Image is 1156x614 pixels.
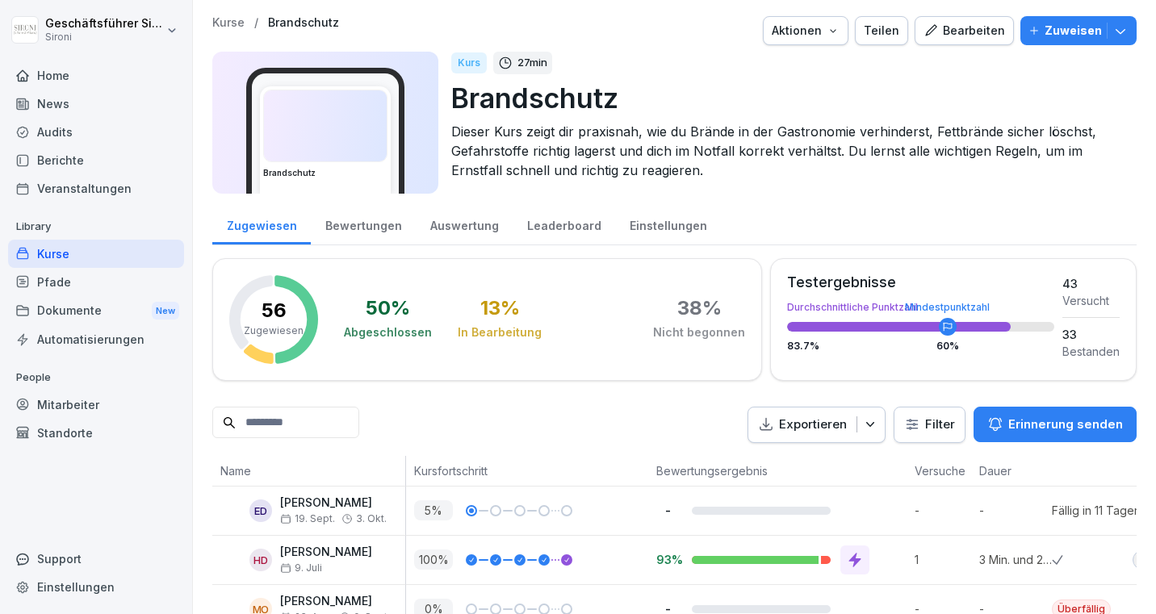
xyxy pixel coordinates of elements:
[1062,275,1120,292] div: 43
[656,503,679,518] p: -
[45,31,163,43] p: Sironi
[915,551,971,568] p: 1
[894,407,965,442] button: Filter
[615,203,721,244] a: Einstellungen
[45,17,163,31] p: Geschäftsführer Sironi
[915,16,1014,45] a: Bearbeiten
[8,325,184,353] a: Automatisierungen
[366,299,410,318] div: 50 %
[249,499,272,522] div: ED
[254,16,258,30] p: /
[451,77,1124,119] p: Brandschutz
[864,22,899,40] div: Teilen
[8,391,184,419] a: Mitarbeiter
[905,303,990,312] div: Mindestpunktzahl
[262,301,287,320] p: 56
[414,549,453,570] p: 100 %
[513,203,615,244] a: Leaderboard
[8,90,184,118] a: News
[1062,292,1120,309] div: Versucht
[451,122,1124,180] p: Dieser Kurs zeigt dir praxisnah, wie du Brände in der Gastronomie verhinderst, Fettbrände sicher ...
[772,22,840,40] div: Aktionen
[8,419,184,447] a: Standorte
[451,52,487,73] div: Kurs
[8,174,184,203] a: Veranstaltungen
[416,203,513,244] a: Auswertung
[356,513,387,524] span: 3. Okt.
[212,16,245,30] a: Kurse
[1062,326,1120,343] div: 33
[480,299,520,318] div: 13 %
[787,341,1054,351] div: 83.7 %
[414,500,453,520] p: 5 %
[748,407,886,443] button: Exportieren
[244,324,304,338] p: Zugewiesen
[280,513,335,524] span: 19. Sept.
[763,16,848,45] button: Aktionen
[280,496,387,510] p: [PERSON_NAME]
[915,462,963,479] p: Versuche
[1062,343,1120,360] div: Bestanden
[220,462,397,479] p: Name
[268,16,339,30] a: Brandschutz
[458,324,542,340] div: In Bearbeitung
[249,549,272,571] div: HD
[414,462,640,479] p: Kursfortschritt
[263,167,387,179] h3: Brandschutz
[8,214,184,240] p: Library
[904,416,955,432] div: Filter
[924,22,1005,40] div: Bearbeiten
[1045,22,1102,40] p: Zuweisen
[677,299,722,318] div: 38 %
[8,240,184,268] a: Kurse
[152,302,179,320] div: New
[656,462,898,479] p: Bewertungsergebnis
[855,16,908,45] button: Teilen
[8,545,184,573] div: Support
[8,573,184,601] a: Einstellungen
[8,296,184,326] a: DokumenteNew
[979,502,1052,519] p: -
[311,203,416,244] a: Bewertungen
[212,203,311,244] a: Zugewiesen
[517,55,547,71] p: 27 min
[8,118,184,146] a: Audits
[1052,502,1141,519] div: Fällig in 11 Tagen
[8,365,184,391] p: People
[8,61,184,90] a: Home
[1020,16,1137,45] button: Zuweisen
[280,545,372,559] p: [PERSON_NAME]
[8,268,184,296] a: Pfade
[979,551,1052,568] p: 3 Min. und 29 Sek.
[344,324,432,340] div: Abgeschlossen
[1008,416,1123,433] p: Erinnerung senden
[915,502,971,519] p: -
[974,407,1137,442] button: Erinnerung senden
[656,552,679,567] p: 93%
[653,324,745,340] div: Nicht begonnen
[8,296,184,326] div: Dokumente
[280,562,322,574] span: 9. Juli
[787,303,1054,312] div: Durchschnittliche Punktzahl
[8,146,184,174] a: Berichte
[979,462,1044,479] p: Dauer
[779,416,847,434] p: Exportieren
